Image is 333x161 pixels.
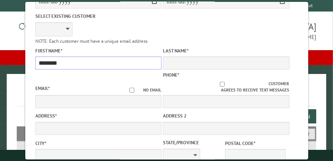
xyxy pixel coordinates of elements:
[225,140,285,147] label: Postal Code
[163,81,289,93] label: Customer agrees to receive text messages
[120,88,143,93] input: No email
[35,112,161,119] label: Address
[163,112,289,119] label: Address 2
[35,140,161,147] label: City
[35,38,148,44] small: NOTE: Each customer must have a unique email address.
[120,87,161,93] label: No email
[17,126,317,141] h2: Filters
[17,15,110,44] img: Campground Commander
[35,47,161,54] label: First Name
[17,86,317,106] h1: Reservations
[163,47,289,54] label: Last Name
[35,13,161,20] label: Select existing customer
[163,139,223,146] label: State/Province
[175,82,268,87] input: Customer agrees to receive text messages
[35,85,49,91] label: Email
[163,72,179,78] label: Phone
